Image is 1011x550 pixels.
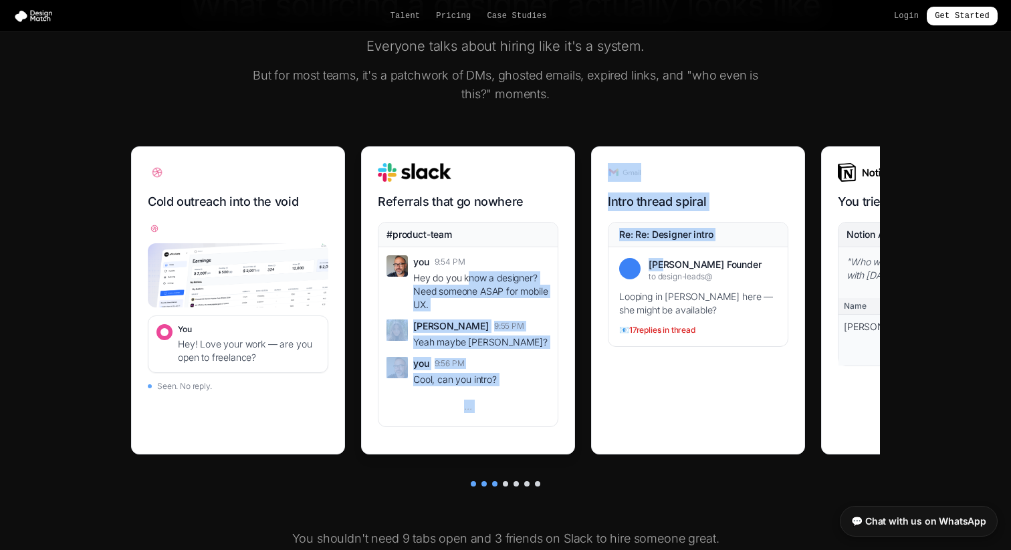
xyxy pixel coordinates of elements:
div: Yeah maybe [PERSON_NAME]? [413,335,550,349]
div: Hey! Love your work — are you open to freelance? [178,337,320,364]
div: Yep. This is a real process someone used to hire. [591,146,805,454]
div: [PERSON_NAME] Founder [649,258,777,271]
a: Case Studies [487,11,546,21]
div: to design-leads@ [649,271,777,282]
div: Cool, can you intro? [413,373,550,386]
h3: Intro thread spiral [608,192,788,211]
span: #product-team [386,228,452,241]
img: You [386,255,408,277]
a: Pricing [436,11,471,21]
div: Yep. This is a real process someone used to hire. [131,146,345,454]
span: 9:56 PM [435,358,465,369]
p: You shouldn't need 9 tabs open and 3 friends on Slack to hire someone great. [249,529,762,548]
p: Everyone talks about hiring like it's a system. [249,37,762,55]
h3: Referrals that go nowhere [378,192,558,211]
div: You [178,324,320,335]
img: Design Match [13,9,59,23]
p: But for most teams, it's a patchwork of DMs, ghosted emails, expired links, and "who even is this... [249,66,762,104]
a: Login [894,11,919,21]
div: Hey do you know a designer? Need someone ASAP for mobile UX. [413,271,550,311]
div: " Who was that designer we worked with [DATE]? " [847,255,1010,282]
a: 💬 Chat with us on WhatsApp [840,506,998,537]
img: Dribbble [148,163,166,182]
div: Looping in [PERSON_NAME] here — she might be available? [619,290,777,317]
div: Re: Re: Designer intro [619,228,713,241]
img: Slack [378,163,451,182]
img: You [386,357,408,378]
img: Gmail [608,163,641,182]
h3: Cold outreach into the void [148,192,328,211]
a: Talent [390,11,421,21]
div: Yep. This is a real process someone used to hire. [361,146,575,454]
img: Dribbble [148,222,161,235]
span: 9:54 PM [435,257,465,267]
div: [PERSON_NAME] [838,315,883,366]
div: Name [838,298,883,314]
span: you [413,255,429,269]
span: you [413,357,429,370]
div: Notion AI [847,228,887,241]
span: [PERSON_NAME] [413,319,489,333]
div: Seen. No reply. [148,381,328,392]
img: xMarkets dashboard [148,243,328,307]
span: 9:55 PM [494,321,524,331]
img: Sarah [386,319,408,341]
img: Notion [838,163,892,182]
a: Get Started [927,7,998,25]
div: 📧 17 replies in thread [619,325,777,335]
div: ... [386,394,550,418]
